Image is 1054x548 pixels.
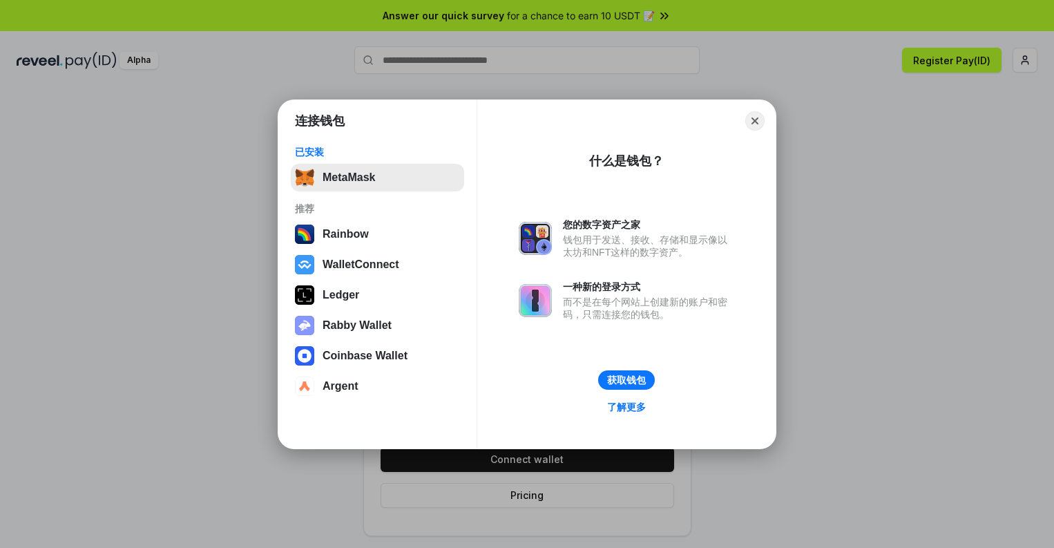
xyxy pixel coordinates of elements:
button: Coinbase Wallet [291,342,464,370]
div: Ledger [323,289,359,301]
div: 获取钱包 [607,374,646,386]
button: MetaMask [291,164,464,191]
img: svg+xml,%3Csvg%20fill%3D%22none%22%20height%3D%2233%22%20viewBox%3D%220%200%2035%2033%22%20width%... [295,168,314,187]
div: 推荐 [295,202,460,215]
div: 一种新的登录方式 [563,281,734,293]
img: svg+xml,%3Csvg%20width%3D%22120%22%20height%3D%22120%22%20viewBox%3D%220%200%20120%20120%22%20fil... [295,225,314,244]
a: 了解更多 [599,398,654,416]
img: svg+xml,%3Csvg%20width%3D%2228%22%20height%3D%2228%22%20viewBox%3D%220%200%2028%2028%22%20fill%3D... [295,377,314,396]
button: Argent [291,372,464,400]
div: Rabby Wallet [323,319,392,332]
img: svg+xml,%3Csvg%20xmlns%3D%22http%3A%2F%2Fwww.w3.org%2F2000%2Fsvg%22%20fill%3D%22none%22%20viewBox... [519,284,552,317]
button: Close [745,111,765,131]
div: 了解更多 [607,401,646,413]
img: svg+xml,%3Csvg%20xmlns%3D%22http%3A%2F%2Fwww.w3.org%2F2000%2Fsvg%22%20fill%3D%22none%22%20viewBox... [519,222,552,255]
div: Rainbow [323,228,369,240]
img: svg+xml,%3Csvg%20xmlns%3D%22http%3A%2F%2Fwww.w3.org%2F2000%2Fsvg%22%20width%3D%2228%22%20height%3... [295,285,314,305]
h1: 连接钱包 [295,113,345,129]
button: WalletConnect [291,251,464,278]
div: Argent [323,380,358,393]
button: Rainbow [291,220,464,248]
div: 已安装 [295,146,460,158]
img: svg+xml,%3Csvg%20xmlns%3D%22http%3A%2F%2Fwww.w3.org%2F2000%2Fsvg%22%20fill%3D%22none%22%20viewBox... [295,316,314,335]
button: 获取钱包 [598,370,655,390]
div: WalletConnect [323,258,399,271]
div: Coinbase Wallet [323,350,408,362]
button: Ledger [291,281,464,309]
img: svg+xml,%3Csvg%20width%3D%2228%22%20height%3D%2228%22%20viewBox%3D%220%200%2028%2028%22%20fill%3D... [295,346,314,366]
div: 钱包用于发送、接收、存储和显示像以太坊和NFT这样的数字资产。 [563,234,734,258]
button: Rabby Wallet [291,312,464,339]
div: MetaMask [323,171,375,184]
div: 您的数字资产之家 [563,218,734,231]
img: svg+xml,%3Csvg%20width%3D%2228%22%20height%3D%2228%22%20viewBox%3D%220%200%2028%2028%22%20fill%3D... [295,255,314,274]
div: 而不是在每个网站上创建新的账户和密码，只需连接您的钱包。 [563,296,734,321]
div: 什么是钱包？ [589,153,664,169]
